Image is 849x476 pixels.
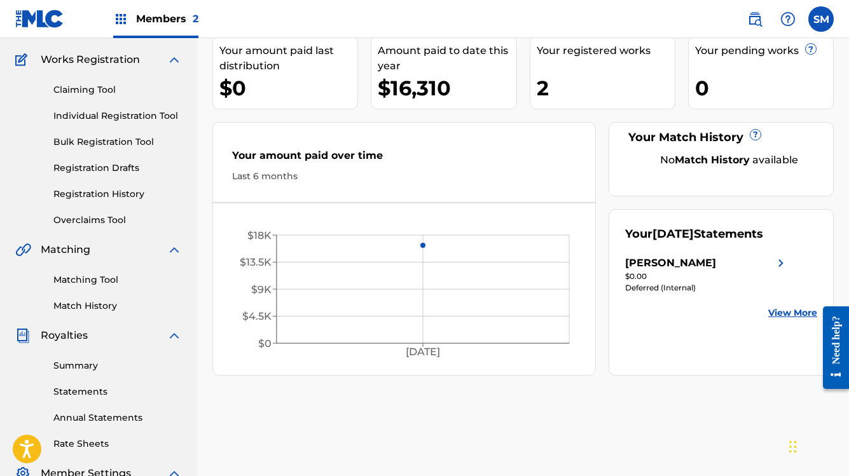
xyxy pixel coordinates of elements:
div: Your Statements [625,226,763,243]
div: Your registered works [537,43,675,58]
a: Registration Drafts [53,161,182,175]
a: Match History [53,299,182,313]
strong: Match History [675,154,750,166]
div: Your amount paid last distribution [219,43,357,74]
span: Members [136,11,198,26]
img: help [780,11,796,27]
div: $0.00 [625,271,789,282]
div: $16,310 [378,74,516,102]
span: Matching [41,242,90,257]
div: Your Match History [625,129,817,146]
a: Rate Sheets [53,437,182,451]
span: [DATE] [652,227,694,241]
span: ? [806,44,816,54]
div: No available [641,153,817,168]
div: $0 [219,74,357,102]
img: MLC Logo [15,10,64,28]
tspan: [DATE] [406,346,440,358]
a: Individual Registration Tool [53,109,182,123]
a: Bulk Registration Tool [53,135,182,149]
img: expand [167,52,182,67]
a: Summary [53,359,182,372]
a: Claiming Tool [53,83,182,97]
tspan: $9K [251,283,272,296]
span: Works Registration [41,52,140,67]
div: 2 [537,74,675,102]
div: [PERSON_NAME] [625,255,716,271]
tspan: $18K [247,229,272,241]
a: Statements [53,385,182,398]
span: Royalties [41,328,88,343]
img: Matching [15,242,31,257]
div: User Menu [808,6,834,32]
div: Your pending works [695,43,833,58]
div: Last 6 months [232,170,576,183]
div: Help [775,6,801,32]
div: Drag [789,428,797,466]
div: Your amount paid over time [232,148,576,170]
iframe: Resource Center [813,294,849,402]
tspan: $4.5K [242,310,272,322]
img: Royalties [15,328,31,343]
img: Works Registration [15,52,32,67]
a: Annual Statements [53,411,182,425]
a: Overclaims Tool [53,214,182,227]
a: Matching Tool [53,273,182,287]
a: Public Search [742,6,768,32]
div: Amount paid to date this year [378,43,516,74]
a: View More [768,306,817,320]
img: Top Rightsholders [113,11,128,27]
a: [PERSON_NAME]right chevron icon$0.00Deferred (Internal) [625,255,789,294]
img: right chevron icon [773,255,789,271]
span: 2 [193,13,198,25]
tspan: $0 [258,337,272,350]
span: ? [750,130,761,140]
iframe: Chat Widget [785,415,849,476]
div: Deferred (Internal) [625,282,789,294]
img: expand [167,242,182,257]
div: 0 [695,74,833,102]
a: Registration History [53,187,182,201]
img: expand [167,328,182,343]
img: search [747,11,763,27]
tspan: $13.5K [240,256,272,268]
